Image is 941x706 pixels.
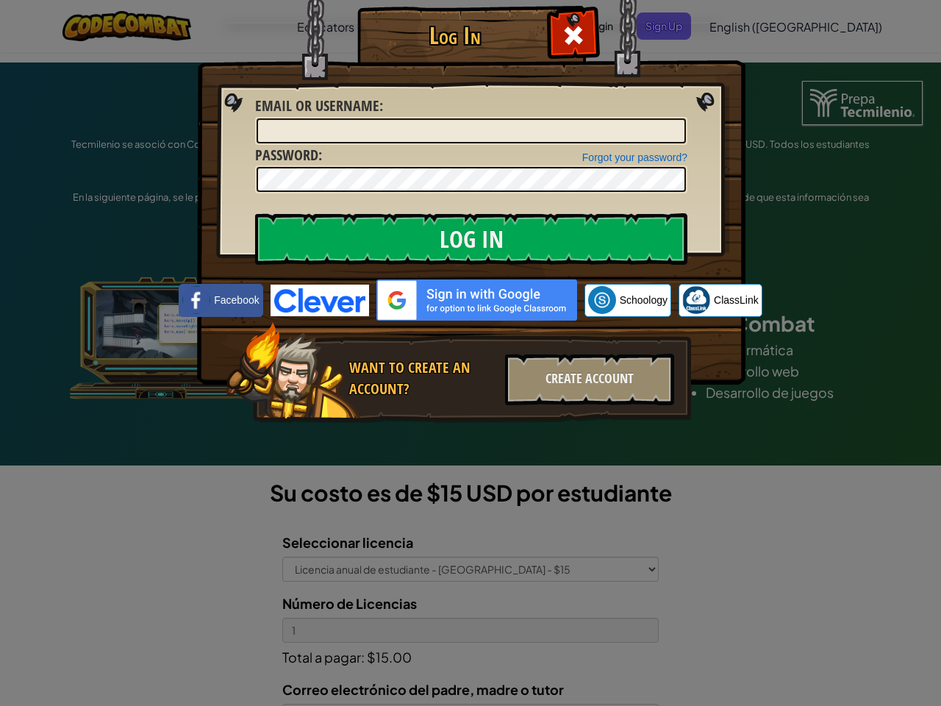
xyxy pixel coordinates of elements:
div: Want to create an account? [349,357,496,399]
span: Password [255,145,318,165]
img: clever-logo-blue.png [271,285,369,316]
span: Email or Username [255,96,379,115]
img: schoology.png [588,286,616,314]
img: classlink-logo-small.png [682,286,710,314]
input: Log In [255,213,687,265]
img: facebook_small.png [182,286,210,314]
span: ClassLink [714,293,759,307]
div: Create Account [505,354,674,405]
span: Schoology [620,293,668,307]
img: gplus_sso_button2.svg [376,279,577,321]
a: Forgot your password? [582,151,687,163]
span: Facebook [214,293,259,307]
label: : [255,96,383,117]
label: : [255,145,322,166]
h1: Log In [361,23,548,49]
